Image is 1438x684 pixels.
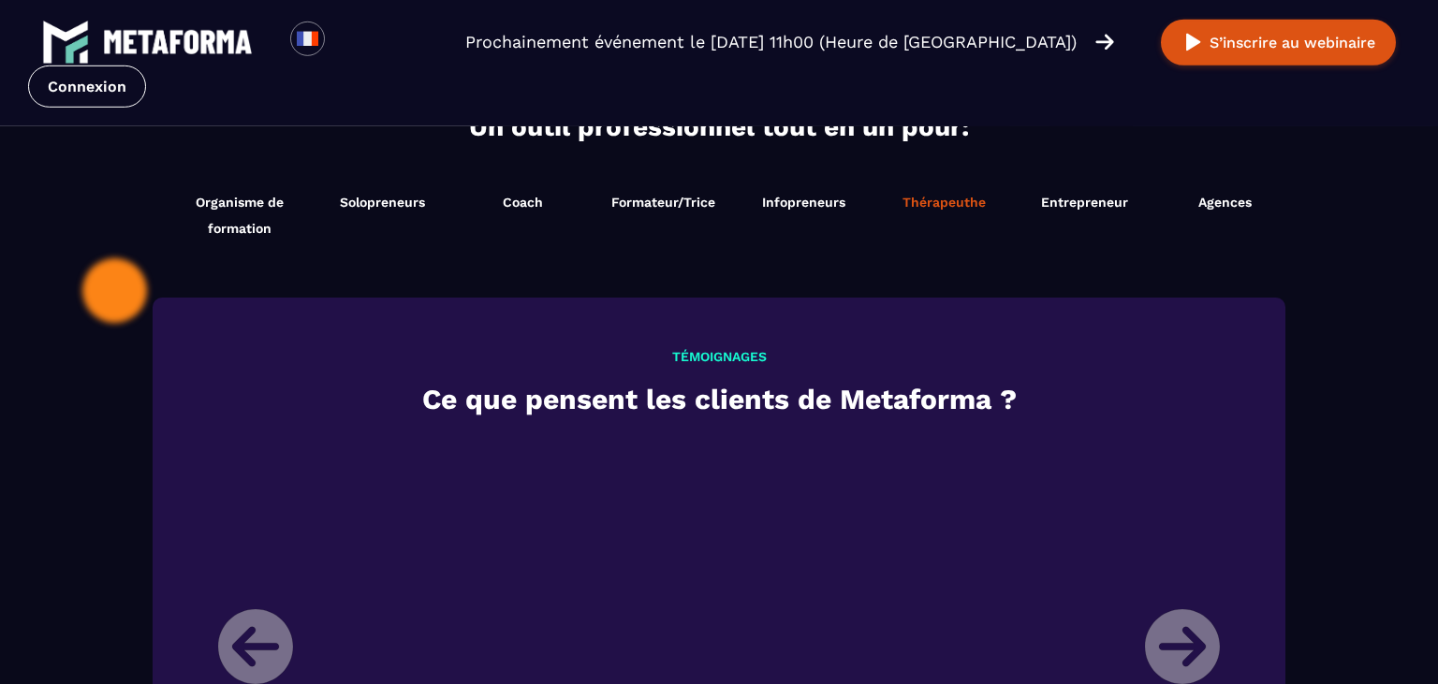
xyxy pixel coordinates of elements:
[171,189,307,241] span: Organisme de formation
[762,195,845,210] span: Infopreneurs
[503,195,543,210] span: Coach
[1181,31,1205,54] img: play
[341,31,355,53] input: Search for option
[1095,32,1114,52] img: arrow-right
[340,195,425,210] span: Solopreneurs
[1161,20,1396,65] button: S’inscrire au webinaire
[28,65,146,108] a: Connexion
[902,195,986,210] span: Thérapeuthe
[103,30,253,54] img: logo
[204,349,1234,364] h3: TÉMOIGNAGES
[296,27,319,51] img: fr
[611,195,715,210] span: Formateur/Trice
[204,378,1234,420] h2: Ce que pensent les clients de Metaforma ?
[465,29,1077,55] p: Prochainement événement le [DATE] 11h00 (Heure de [GEOGRAPHIC_DATA])
[1041,195,1128,210] span: Entrepreneur
[1198,195,1252,210] span: Agences
[325,22,371,63] div: Search for option
[42,19,89,65] img: logo
[157,111,1281,142] h2: Un outil professionnel tout en un pour:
